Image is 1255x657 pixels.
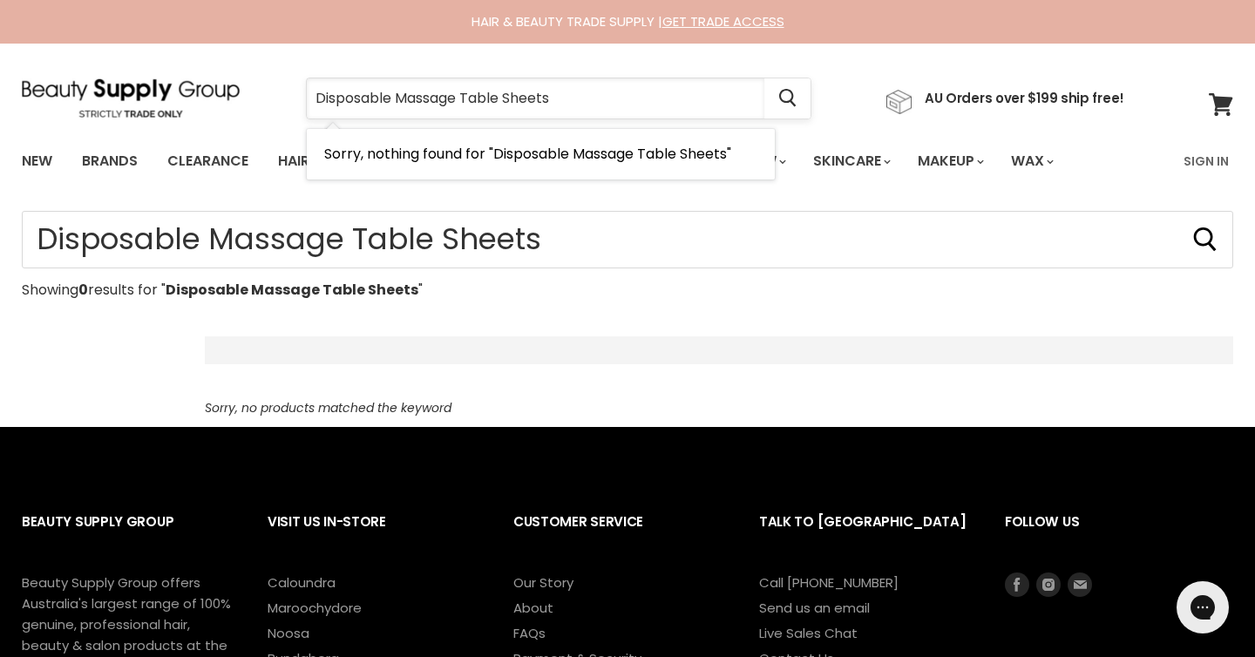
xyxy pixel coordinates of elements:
a: FAQs [513,624,546,642]
form: Product [306,78,811,119]
h2: Beauty Supply Group [22,500,233,572]
h2: Customer Service [513,500,724,572]
a: Send us an email [759,599,870,617]
a: Makeup [905,143,994,179]
em: Sorry, no products matched the keyword [205,399,451,417]
a: Maroochydore [268,599,362,617]
a: Our Story [513,573,573,592]
a: Brands [69,143,151,179]
a: GET TRADE ACCESS [662,12,784,30]
p: Showing results for " " [22,282,1233,298]
strong: 0 [78,280,88,300]
span: Sorry, nothing found for "Disposable Massage Table Sheets" [324,144,731,164]
ul: Main menu [9,136,1121,186]
a: Haircare [265,143,366,179]
a: Call [PHONE_NUMBER] [759,573,899,592]
iframe: Gorgias live chat messenger [1168,575,1238,640]
h2: Follow us [1005,500,1233,572]
a: Wax [998,143,1064,179]
a: Live Sales Chat [759,624,858,642]
a: Sign In [1173,143,1239,179]
a: Noosa [268,624,309,642]
input: Search [307,78,764,119]
strong: Disposable Massage Table Sheets [166,280,418,300]
button: Search [1191,226,1219,254]
li: No Results [307,129,775,179]
a: New [9,143,65,179]
a: Caloundra [268,573,336,592]
input: Search [22,211,1233,268]
a: About [513,599,553,617]
a: Skincare [800,143,901,179]
button: Search [764,78,811,119]
form: Product [22,211,1233,268]
h2: Visit Us In-Store [268,500,478,572]
h2: Talk to [GEOGRAPHIC_DATA] [759,500,970,572]
a: Clearance [154,143,261,179]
